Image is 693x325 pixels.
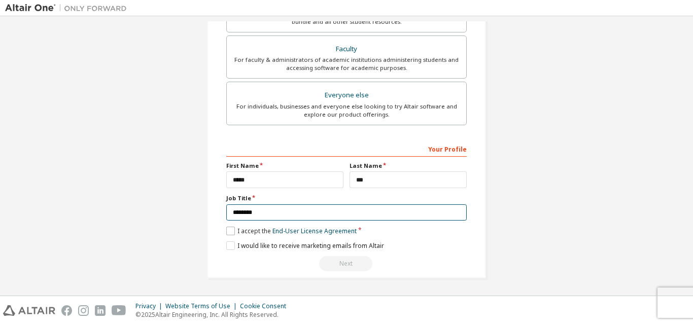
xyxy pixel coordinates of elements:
[272,227,357,235] a: End-User License Agreement
[226,162,343,170] label: First Name
[233,88,460,102] div: Everyone else
[226,256,467,271] div: Read and acccept EULA to continue
[233,102,460,119] div: For individuals, businesses and everyone else looking to try Altair software and explore our prod...
[112,305,126,316] img: youtube.svg
[3,305,55,316] img: altair_logo.svg
[226,227,357,235] label: I accept the
[165,302,240,310] div: Website Terms of Use
[233,42,460,56] div: Faculty
[135,302,165,310] div: Privacy
[5,3,132,13] img: Altair One
[61,305,72,316] img: facebook.svg
[135,310,292,319] p: © 2025 Altair Engineering, Inc. All Rights Reserved.
[95,305,106,316] img: linkedin.svg
[78,305,89,316] img: instagram.svg
[233,56,460,72] div: For faculty & administrators of academic institutions administering students and accessing softwa...
[226,140,467,157] div: Your Profile
[240,302,292,310] div: Cookie Consent
[226,194,467,202] label: Job Title
[350,162,467,170] label: Last Name
[226,241,384,250] label: I would like to receive marketing emails from Altair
